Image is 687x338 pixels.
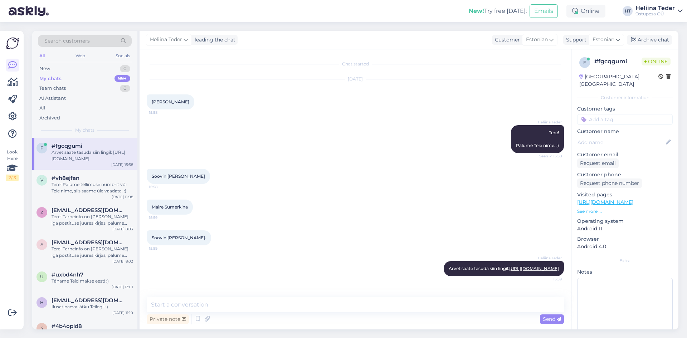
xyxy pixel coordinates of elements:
p: Customer tags [577,105,673,113]
div: Archive chat [627,35,672,45]
div: AI Assistant [39,95,66,102]
div: Tere! Tarneinfo on [PERSON_NAME] iga postituse juures kirjas, palume seda tellimust esitades jälg... [52,246,133,259]
div: 2 / 3 [6,175,19,181]
div: [DATE] [147,76,564,82]
span: a [40,242,44,247]
div: Customer information [577,94,673,101]
span: f [40,145,43,151]
div: Support [563,36,586,44]
span: Arvet saate tasuda siin lingil: [449,266,559,271]
span: v [40,177,43,183]
div: Private note [147,314,189,324]
div: 0 [120,65,130,72]
p: Browser [577,235,673,243]
span: Send [543,316,561,322]
div: Web [74,51,87,60]
p: Customer email [577,151,673,158]
p: Android 11 [577,225,673,232]
div: [DATE] 8:03 [112,226,133,232]
p: See more ... [577,208,673,215]
div: Archived [39,114,60,122]
span: Heliina Teder [535,119,562,125]
span: 15:58 [149,184,176,190]
span: Search customers [44,37,90,45]
span: My chats [75,127,94,133]
span: z [40,210,43,215]
span: #4b4opid8 [52,323,82,329]
a: Heliina TederOstupesa OÜ [635,5,683,17]
div: Täname Teid makse eest! :) [52,278,133,284]
span: f [583,60,586,65]
div: Socials [114,51,132,60]
span: heleni.juht7@gmail.com [52,297,126,304]
img: Askly Logo [6,36,19,50]
p: Visited pages [577,191,673,199]
span: Soovin [PERSON_NAME]. [152,235,206,240]
span: Estonian [526,36,548,44]
div: Tere! Palume tellimuse numbrit või Teie nime, siis saame üle vaadata. :) [52,181,133,194]
div: 99+ [114,75,130,82]
span: 15:59 [535,276,562,282]
p: Customer phone [577,171,673,178]
span: 4 [40,325,43,331]
div: leading the chat [192,36,235,44]
span: h [40,300,44,305]
div: Try free [DATE]: [469,7,527,15]
div: Arvet saate tasuda siin lingil: [URL][DOMAIN_NAME] [52,149,133,162]
span: Online [642,58,671,65]
div: Request phone number [577,178,642,188]
span: annamasigrit970@gmail.com [52,239,126,246]
div: Ilusat päeva jätku Teilegi! :) [52,304,133,310]
p: Notes [577,268,673,276]
button: Emails [530,4,558,18]
div: All [38,51,46,60]
div: 0 [120,85,130,92]
div: [DATE] 11:10 [112,310,133,315]
span: Heliina Teder [150,36,182,44]
div: [DATE] 13:01 [112,284,133,290]
p: Operating system [577,217,673,225]
span: Heliina Teder [535,255,562,261]
div: Look Here [6,149,19,181]
div: [DATE] 15:58 [111,162,133,167]
div: Chat started [147,61,564,67]
span: zanna_spiridon@mail.ru [52,207,126,214]
div: Online [566,5,605,18]
a: [URL][DOMAIN_NAME] [509,266,559,271]
div: My chats [39,75,62,82]
span: [PERSON_NAME] [152,99,189,104]
span: 15:59 [149,215,176,220]
span: Estonian [593,36,614,44]
span: u [40,274,44,279]
input: Add name [578,138,664,146]
span: Maire Sumerkina [152,204,188,210]
div: Tere! Tarneinfo on [PERSON_NAME] iga postituse juures kirjas, palume seda tellimust esitades jälg... [52,214,133,226]
div: [GEOGRAPHIC_DATA], [GEOGRAPHIC_DATA] [579,73,658,88]
div: New [39,65,50,72]
span: #uxbd4nh7 [52,271,83,278]
div: Heliina Teder [635,5,675,11]
b: New! [469,8,484,14]
span: 15:59 [149,246,176,251]
div: Extra [577,258,673,264]
span: Seen ✓ 15:58 [535,153,562,159]
div: HT [623,6,633,16]
div: [DATE] 11:08 [112,194,133,200]
span: #vh8ejfan [52,175,79,181]
div: Ostupesa OÜ [635,11,675,17]
span: 15:58 [149,110,176,115]
div: Team chats [39,85,66,92]
p: Customer name [577,128,673,135]
div: Request email [577,158,619,168]
p: Android 4.0 [577,243,673,250]
span: Soovin [PERSON_NAME] [152,173,205,179]
a: [URL][DOMAIN_NAME] [577,199,633,205]
div: [DATE] 8:02 [112,259,133,264]
div: All [39,104,45,112]
span: #fgcqgumi [52,143,82,149]
div: Customer [492,36,520,44]
input: Add a tag [577,114,673,125]
div: # fgcqgumi [594,57,642,66]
